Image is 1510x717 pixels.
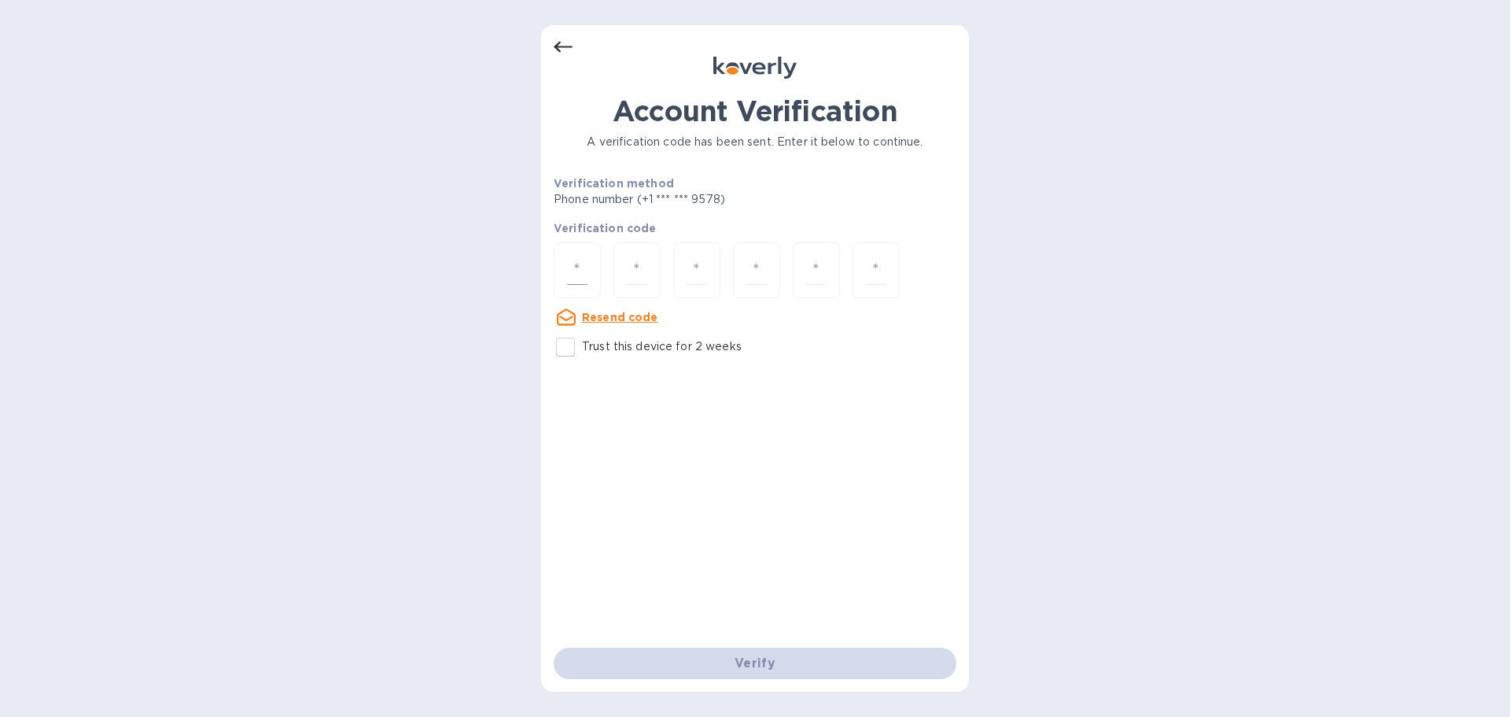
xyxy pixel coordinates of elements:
h1: Account Verification [554,94,956,128]
b: Verification method [554,177,674,190]
u: Resend code [582,311,658,323]
p: Trust this device for 2 weeks [582,338,742,355]
p: Verification code [554,220,956,236]
p: Phone number (+1 *** *** 9578) [554,191,845,208]
p: A verification code has been sent. Enter it below to continue. [554,134,956,150]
